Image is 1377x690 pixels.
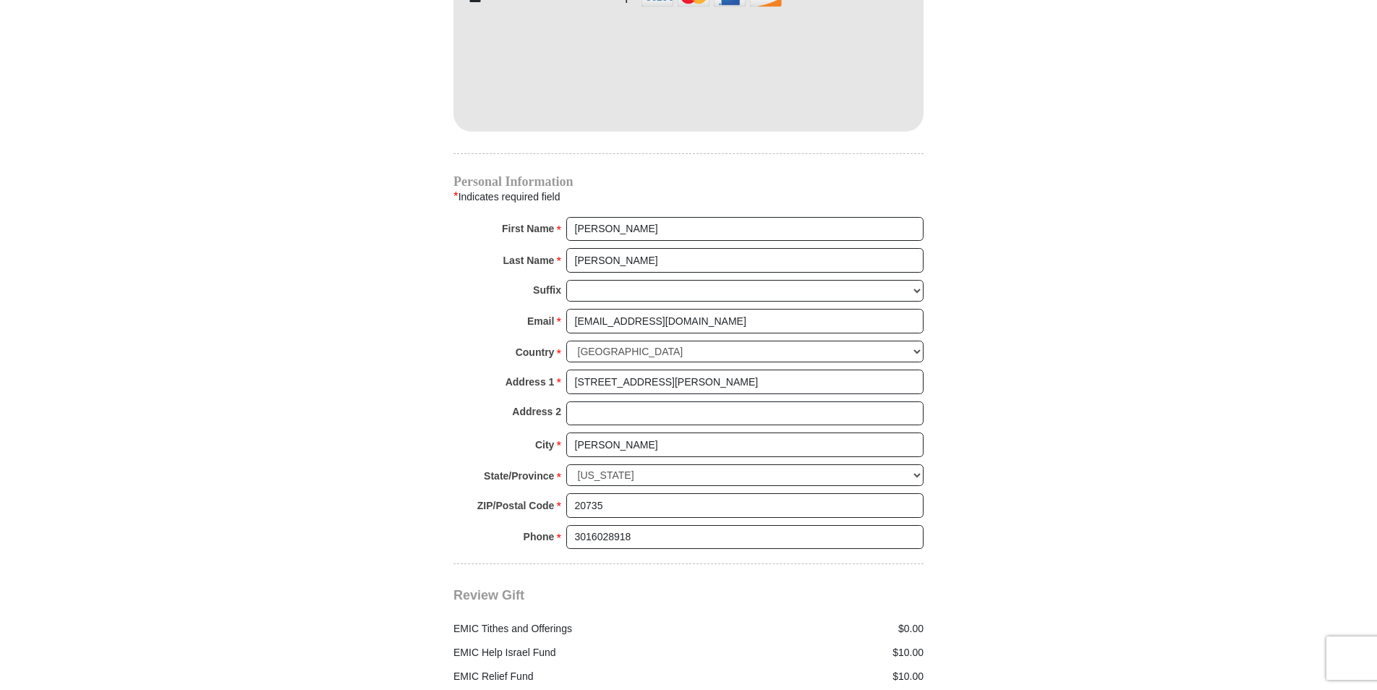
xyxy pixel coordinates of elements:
[524,527,555,547] strong: Phone
[527,311,554,331] strong: Email
[453,187,924,206] div: Indicates required field
[506,372,555,392] strong: Address 1
[484,466,554,486] strong: State/Province
[477,495,555,516] strong: ZIP/Postal Code
[533,280,561,300] strong: Suffix
[688,669,931,684] div: $10.00
[453,176,924,187] h4: Personal Information
[453,588,524,602] span: Review Gift
[688,621,931,636] div: $0.00
[502,218,554,239] strong: First Name
[512,401,561,422] strong: Address 2
[503,250,555,271] strong: Last Name
[688,645,931,660] div: $10.00
[446,621,689,636] div: EMIC Tithes and Offerings
[446,669,689,684] div: EMIC Relief Fund
[446,645,689,660] div: EMIC Help Israel Fund
[516,342,555,362] strong: Country
[535,435,554,455] strong: City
